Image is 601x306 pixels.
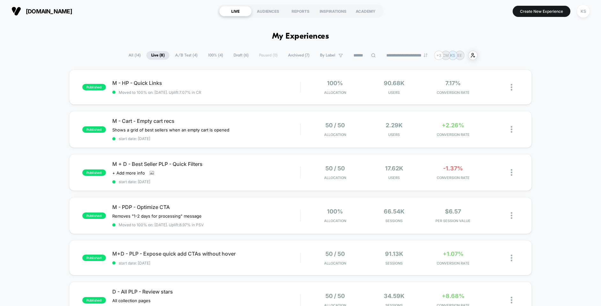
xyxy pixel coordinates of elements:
[112,80,300,86] span: M - HP - Quick Links
[324,261,346,265] span: Allocation
[349,6,382,16] div: ACADEMY
[511,126,512,133] img: close
[112,170,145,175] span: + Add more info
[386,122,403,129] span: 2.29k
[112,204,300,210] span: M - PDP - Optimize CTA
[82,213,106,219] span: published
[384,293,404,299] span: 34.59k
[511,84,512,91] img: close
[442,122,464,129] span: +2.26%
[283,51,314,60] span: Archived ( 7 )
[112,161,300,167] span: M + D - Best Seller PLP - Quick Filters
[425,261,481,265] span: CONVERSION RATE
[112,136,300,141] span: start date: [DATE]
[511,212,512,219] img: close
[112,118,300,124] span: M - Cart - Empty cart recs
[425,90,481,95] span: CONVERSION RATE
[203,51,228,60] span: 100% ( 4 )
[82,169,106,176] span: published
[284,6,317,16] div: REPORTS
[112,298,151,303] span: All collection pages
[385,165,403,172] span: 17.62k
[457,53,462,58] p: EE
[112,213,202,219] span: Removes "1-2 days for processing" message
[327,208,343,215] span: 100%
[124,51,145,60] span: All ( 14 )
[445,208,461,215] span: $6.57
[366,132,422,137] span: Users
[425,175,481,180] span: CONVERSION RATE
[327,80,343,86] span: 100%
[82,297,106,303] span: published
[112,288,300,295] span: D - All PLP - Review stars
[26,8,72,15] span: [DOMAIN_NAME]
[443,165,463,172] span: -1.37%
[82,84,106,90] span: published
[425,132,481,137] span: CONVERSION RATE
[425,219,481,223] span: PER SESSION VALUE
[366,219,422,223] span: Sessions
[384,80,404,86] span: 90.68k
[252,6,284,16] div: AUDIENCES
[119,222,204,227] span: Moved to 100% on: [DATE] . Uplift: 8.97% in PSV
[112,179,300,184] span: start date: [DATE]
[82,126,106,133] span: published
[325,122,345,129] span: 50 / 50
[112,261,300,265] span: start date: [DATE]
[384,208,404,215] span: 66.54k
[324,175,346,180] span: Allocation
[324,90,346,95] span: Allocation
[10,6,74,16] button: [DOMAIN_NAME]
[442,293,464,299] span: +8.68%
[11,6,21,16] img: Visually logo
[325,293,345,299] span: 50 / 50
[445,80,461,86] span: 7.17%
[325,165,345,172] span: 50 / 50
[366,261,422,265] span: Sessions
[511,169,512,176] img: close
[82,255,106,261] span: published
[317,6,349,16] div: INSPIRATIONS
[320,53,335,58] span: By Label
[119,90,201,95] span: Moved to 100% on: [DATE] . Uplift: 7.07% in CR
[577,5,590,18] div: KS
[366,90,422,95] span: Users
[511,255,512,261] img: close
[450,53,455,58] p: KS
[434,51,443,60] div: + 3
[146,51,169,60] span: Live ( 8 )
[511,297,512,303] img: close
[324,219,346,223] span: Allocation
[272,32,329,41] h1: My Experiences
[170,51,202,60] span: A/B Test ( 4 )
[366,175,422,180] span: Users
[112,250,300,257] span: M+D - PLP - Expose quick add CTAs without hover
[325,250,345,257] span: 50 / 50
[229,51,253,60] span: Draft ( 6 )
[575,5,591,18] button: KS
[424,53,427,57] img: end
[442,53,449,58] p: CM
[324,132,346,137] span: Allocation
[112,127,229,132] span: Shows a grid of best sellers when an empty cart is opened
[385,250,403,257] span: 91.13k
[219,6,252,16] div: LIVE
[513,6,570,17] button: Create New Experience
[443,250,464,257] span: +1.07%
